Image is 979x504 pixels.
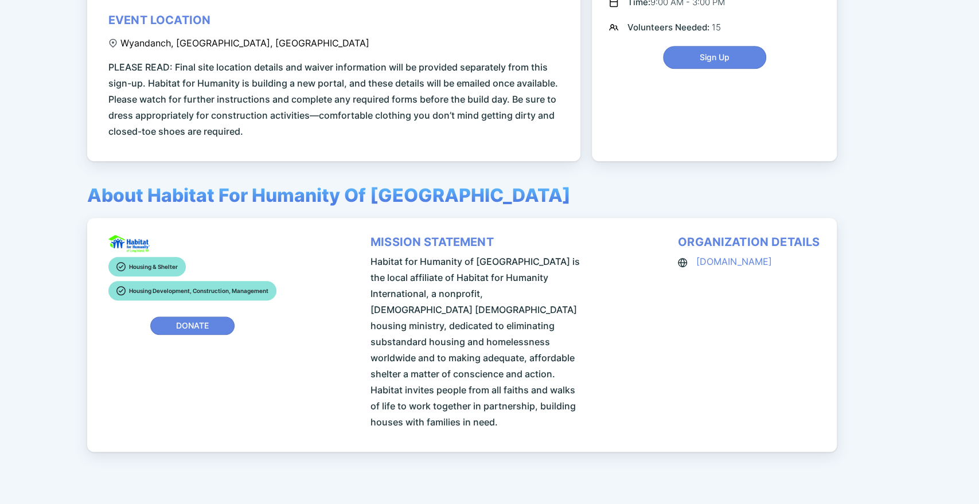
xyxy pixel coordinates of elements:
p: Housing Development, Construction, Management [129,286,268,296]
div: Wyandanch, [GEOGRAPHIC_DATA], [GEOGRAPHIC_DATA] [108,37,369,49]
span: Donate [176,320,209,331]
div: event location [108,13,210,27]
div: 15 [627,21,721,34]
a: [DOMAIN_NAME] [696,256,772,267]
span: Volunteers Needed: [627,22,712,33]
div: organization details [678,235,820,249]
button: Donate [150,317,235,335]
div: mission statement [370,235,494,249]
span: PLEASE READ: Final site location details and waiver information will be provided separately from ... [108,59,563,139]
p: Housing & Shelter [129,261,178,272]
img: ViewEdoc.aspx [108,235,150,252]
span: Sign Up [700,52,730,63]
span: Habitat for Humanity of [GEOGRAPHIC_DATA] is the local affiliate of Habitat for Humanity Internat... [370,253,584,430]
span: About Habitat For Humanity Of [GEOGRAPHIC_DATA] [87,184,571,206]
button: Sign Up [663,46,766,69]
